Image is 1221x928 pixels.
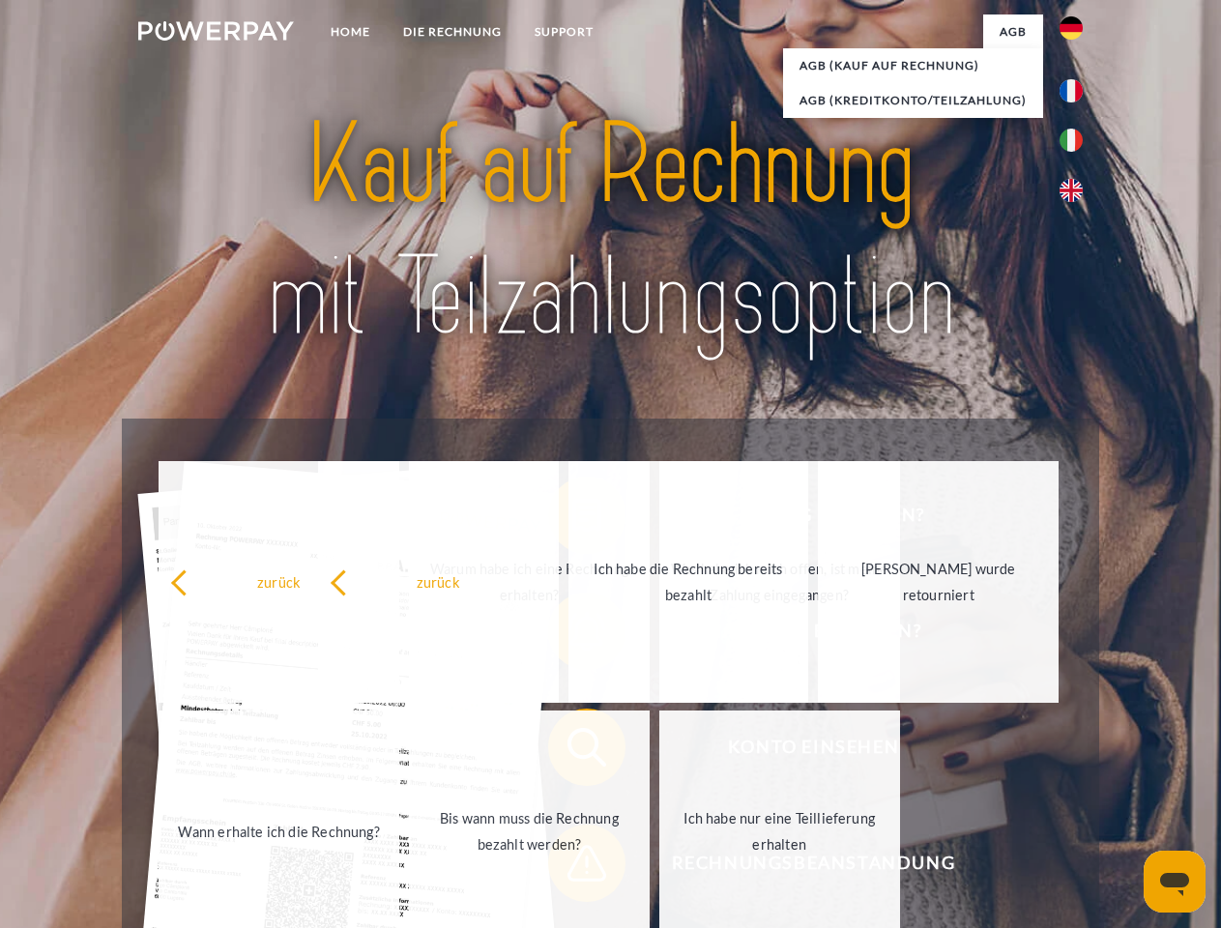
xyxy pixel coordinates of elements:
[518,14,610,49] a: SUPPORT
[580,556,798,608] div: Ich habe die Rechnung bereits bezahlt
[185,93,1036,370] img: title-powerpay_de.svg
[330,568,547,594] div: zurück
[829,556,1047,608] div: [PERSON_NAME] wurde retourniert
[671,805,888,857] div: Ich habe nur eine Teillieferung erhalten
[783,83,1043,118] a: AGB (Kreditkonto/Teilzahlung)
[314,14,387,49] a: Home
[783,48,1043,83] a: AGB (Kauf auf Rechnung)
[170,568,388,594] div: zurück
[1060,16,1083,40] img: de
[1060,179,1083,202] img: en
[983,14,1043,49] a: agb
[138,21,294,41] img: logo-powerpay-white.svg
[421,805,638,857] div: Bis wann muss die Rechnung bezahlt werden?
[387,14,518,49] a: DIE RECHNUNG
[1060,79,1083,102] img: fr
[1144,851,1206,913] iframe: Schaltfläche zum Öffnen des Messaging-Fensters
[170,818,388,844] div: Wann erhalte ich die Rechnung?
[1060,129,1083,152] img: it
